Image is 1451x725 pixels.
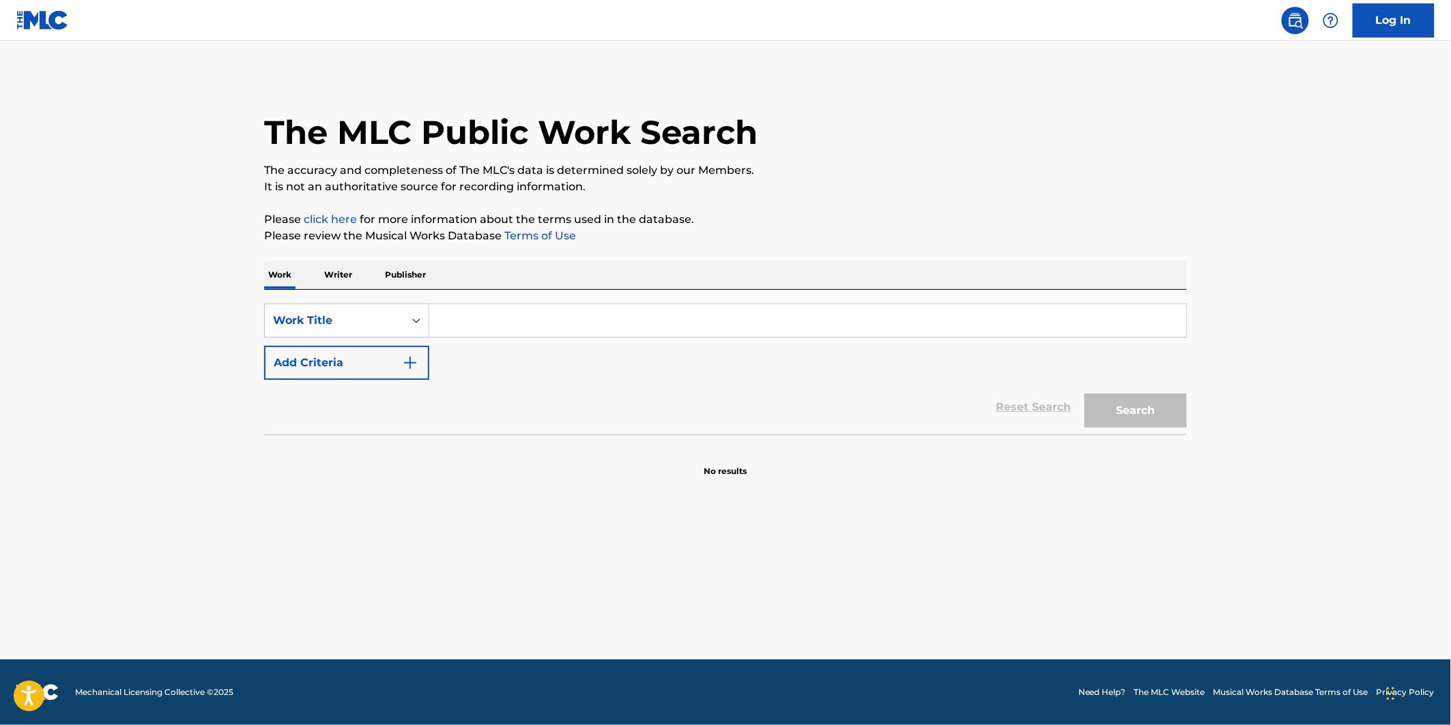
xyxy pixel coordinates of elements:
div: Help [1317,7,1345,34]
p: Work [264,261,296,289]
a: Need Help? [1078,686,1126,698]
img: help [1323,12,1339,29]
div: Work Title [273,312,396,329]
a: Musical Works Database Terms of Use [1213,686,1368,698]
p: Please for more information about the terms used in the database. [264,211,1187,228]
p: Please review the Musical Works Database [264,228,1187,244]
a: Terms of Use [502,229,576,242]
a: Log In [1353,3,1435,38]
div: Drag [1387,673,1395,714]
span: Mechanical Licensing Collective © 2025 [75,686,233,698]
p: Writer [320,261,356,289]
a: click here [304,213,357,226]
a: The MLC Website [1134,686,1205,698]
p: No results [704,449,747,477]
button: Add Criteria [264,346,429,380]
img: 9d2ae6d4665cec9f34b9.svg [402,355,418,371]
form: Search Form [264,304,1187,434]
img: logo [16,684,59,700]
p: It is not an authoritative source for recording information. [264,179,1187,195]
img: MLC Logo [16,10,69,30]
p: Publisher [381,261,430,289]
iframe: Chat Widget [1383,660,1451,725]
a: Privacy Policy [1377,686,1435,698]
h1: The MLC Public Work Search [264,112,758,153]
p: The accuracy and completeness of The MLC's data is determined solely by our Members. [264,162,1187,179]
a: Public Search [1282,7,1309,34]
img: search [1287,12,1304,29]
